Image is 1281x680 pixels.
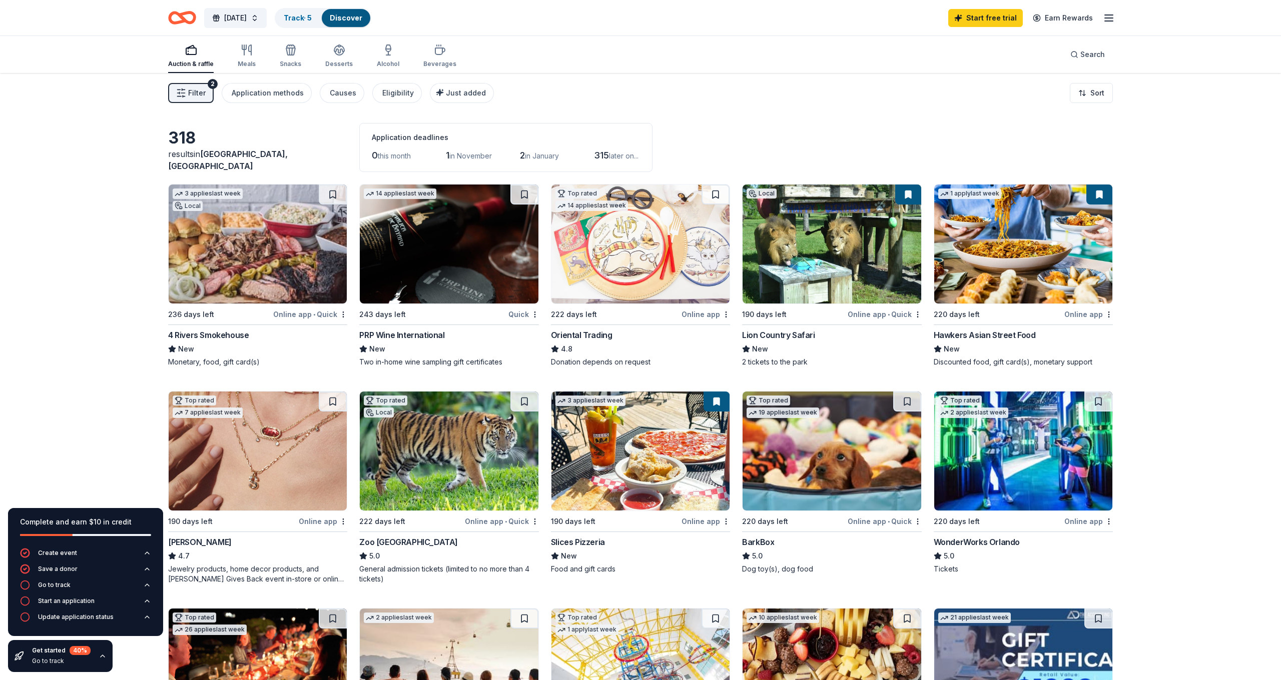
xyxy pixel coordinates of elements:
[551,515,595,527] div: 190 days left
[888,310,890,318] span: •
[168,391,347,584] a: Image for Kendra ScottTop rated7 applieslast week190 days leftOnline app[PERSON_NAME]4.7Jewelry p...
[594,150,609,160] span: 315
[238,40,256,73] button: Meals
[359,357,538,367] div: Two in-home wine sampling gift certificates
[173,624,247,635] div: 26 applies last week
[168,40,214,73] button: Auction & raffle
[178,550,190,562] span: 4.7
[747,407,819,418] div: 19 applies last week
[555,188,599,198] div: Top rated
[313,310,315,318] span: •
[168,564,347,584] div: Jewelry products, home decor products, and [PERSON_NAME] Gives Back event in-store or online (or ...
[284,13,312,22] a: Track· 5
[551,536,605,548] div: Slices Pizzeria
[173,612,216,622] div: Top rated
[168,536,232,548] div: [PERSON_NAME]
[743,184,921,303] img: Image for Lion Country Safari
[359,515,405,527] div: 222 days left
[377,60,399,68] div: Alcohol
[747,188,777,198] div: Local
[208,79,218,89] div: 2
[168,149,288,171] span: in
[325,60,353,68] div: Desserts
[299,515,347,527] div: Online app
[742,329,815,341] div: Lion Country Safari
[168,60,214,68] div: Auction & raffle
[280,40,301,73] button: Snacks
[70,646,91,655] div: 40 %
[938,612,1011,623] div: 21 applies last week
[747,612,819,623] div: 10 applies last week
[364,188,436,199] div: 14 applies last week
[273,308,347,320] div: Online app Quick
[938,395,982,405] div: Top rated
[38,597,95,605] div: Start an application
[555,612,599,622] div: Top rated
[520,150,525,160] span: 2
[934,184,1112,303] img: Image for Hawkers Asian Street Food
[20,548,151,564] button: Create event
[369,343,385,355] span: New
[561,343,572,355] span: 4.8
[32,657,91,665] div: Go to track
[752,343,768,355] span: New
[204,8,267,28] button: [DATE]
[372,83,422,103] button: Eligibility
[168,6,196,29] a: Home
[372,150,378,160] span: 0
[364,395,407,405] div: Top rated
[20,580,151,596] button: Go to track
[320,83,364,103] button: Causes
[938,407,1008,418] div: 2 applies last week
[168,83,214,103] button: Filter2
[848,515,922,527] div: Online app Quick
[682,515,730,527] div: Online app
[378,151,411,160] span: this month
[232,87,304,99] div: Application methods
[742,357,921,367] div: 2 tickets to the park
[525,151,559,160] span: in January
[742,184,921,367] a: Image for Lion Country SafariLocal190 days leftOnline app•QuickLion Country SafariNew2 tickets to...
[747,395,790,405] div: Top rated
[742,391,921,574] a: Image for BarkBoxTop rated19 applieslast week220 days leftOnline app•QuickBarkBox5.0Dog toy(s), d...
[555,200,628,211] div: 14 applies last week
[173,407,243,418] div: 7 applies last week
[551,564,730,574] div: Food and gift cards
[364,407,394,417] div: Local
[330,87,356,99] div: Causes
[934,515,980,527] div: 220 days left
[1064,515,1113,527] div: Online app
[377,40,399,73] button: Alcohol
[330,13,362,22] a: Discover
[742,308,787,320] div: 190 days left
[742,564,921,574] div: Dog toy(s), dog food
[359,329,444,341] div: PRP Wine International
[168,149,288,171] span: [GEOGRAPHIC_DATA], [GEOGRAPHIC_DATA]
[551,329,612,341] div: Oriental Trading
[20,612,151,628] button: Update application status
[173,201,203,211] div: Local
[168,128,347,148] div: 318
[360,184,538,303] img: Image for PRP Wine International
[555,624,618,635] div: 1 apply last week
[944,550,954,562] span: 5.0
[555,395,625,406] div: 3 applies last week
[1090,87,1104,99] span: Sort
[938,188,1001,199] div: 1 apply last week
[238,60,256,68] div: Meals
[38,549,77,557] div: Create event
[948,9,1023,27] a: Start free trial
[169,184,347,303] img: Image for 4 Rivers Smokehouse
[168,329,249,341] div: 4 Rivers Smokehouse
[609,151,638,160] span: later on...
[551,184,730,367] a: Image for Oriental TradingTop rated14 applieslast week222 days leftOnline appOriental Trading4.8D...
[222,83,312,103] button: Application methods
[508,308,539,320] div: Quick
[188,87,206,99] span: Filter
[364,612,434,623] div: 2 applies last week
[38,581,71,589] div: Go to track
[449,151,492,160] span: in November
[169,391,347,510] img: Image for Kendra Scott
[561,550,577,562] span: New
[551,308,597,320] div: 222 days left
